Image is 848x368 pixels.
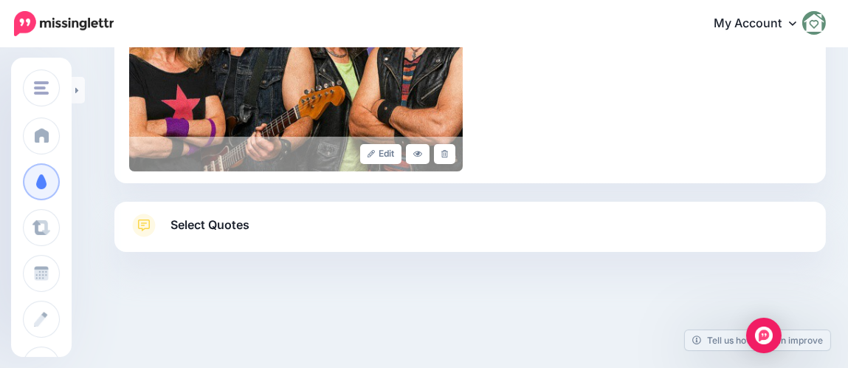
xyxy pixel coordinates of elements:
[746,318,782,353] div: Open Intercom Messenger
[129,214,811,252] a: Select Quotes
[685,330,830,350] a: Tell us how we can improve
[34,81,49,95] img: menu.png
[170,215,249,235] span: Select Quotes
[14,11,114,36] img: Missinglettr
[360,144,402,164] a: Edit
[699,6,826,42] a: My Account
